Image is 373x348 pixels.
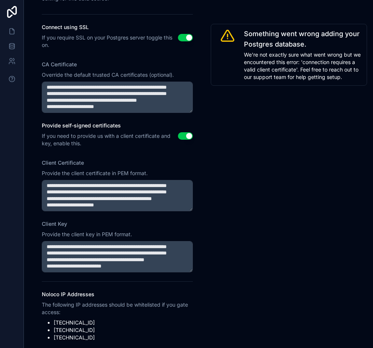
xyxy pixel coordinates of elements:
[42,170,193,177] p: Provide the client certificate in PEM format.
[54,334,193,341] li: [TECHNICAL_ID]
[42,34,178,49] div: If you require SSL on your Postgres server toggle this on.
[54,326,193,334] li: [TECHNICAL_ID]
[42,61,77,68] label: CA Certificate
[42,132,178,147] div: If you need to provide us with a client certificate and key, enable this.
[42,122,178,129] label: Provide self-signed certificates
[42,71,193,79] p: Override the default trusted CA certificates (optional).
[244,29,362,50] span: Something went wrong adding your Postgres database.
[42,220,67,228] label: Client Key
[42,231,193,238] p: Provide the client key in PEM format.
[244,51,362,81] span: We're not exactly sure what went wrong but we encountered this error: 'connection requires a vali...
[42,23,178,31] label: Connect using SSL
[54,319,193,326] li: [TECHNICAL_ID]
[42,159,84,167] label: Client Certificate
[42,301,193,316] div: The following IP addresses should be whitelisted if you gate access:
[42,291,193,298] label: Noloco IP Addresses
